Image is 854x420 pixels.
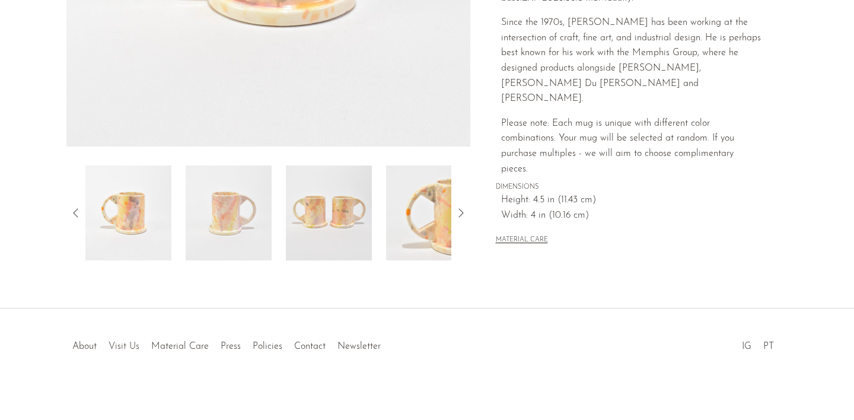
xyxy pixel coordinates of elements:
[66,332,387,355] ul: Quick links
[496,236,548,245] button: MATERIAL CARE
[109,342,139,351] a: Visit Us
[221,342,241,351] a: Press
[294,342,326,351] a: Contact
[253,342,282,351] a: Policies
[763,342,774,351] a: PT
[736,332,780,355] ul: Social Medias
[386,166,472,260] img: Tall Splatter Mug
[85,166,171,260] img: Tall Splatter Mug
[496,182,763,193] span: DIMENSIONS
[72,342,97,351] a: About
[501,18,761,103] span: Since the 1970s, [PERSON_NAME] has been working at the intersection of craft, fine art, and indus...
[742,342,751,351] a: IG
[501,208,763,224] span: Width: 4 in (10.16 cm)
[286,166,372,260] img: Tall Splatter Mug
[501,119,734,174] span: Please note: Each mug is unique with different color combinations. Your mug will be selected at r...
[501,193,763,208] span: Height: 4.5 in (11.43 cm)
[186,166,272,260] img: Tall Splatter Mug
[151,342,209,351] a: Material Care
